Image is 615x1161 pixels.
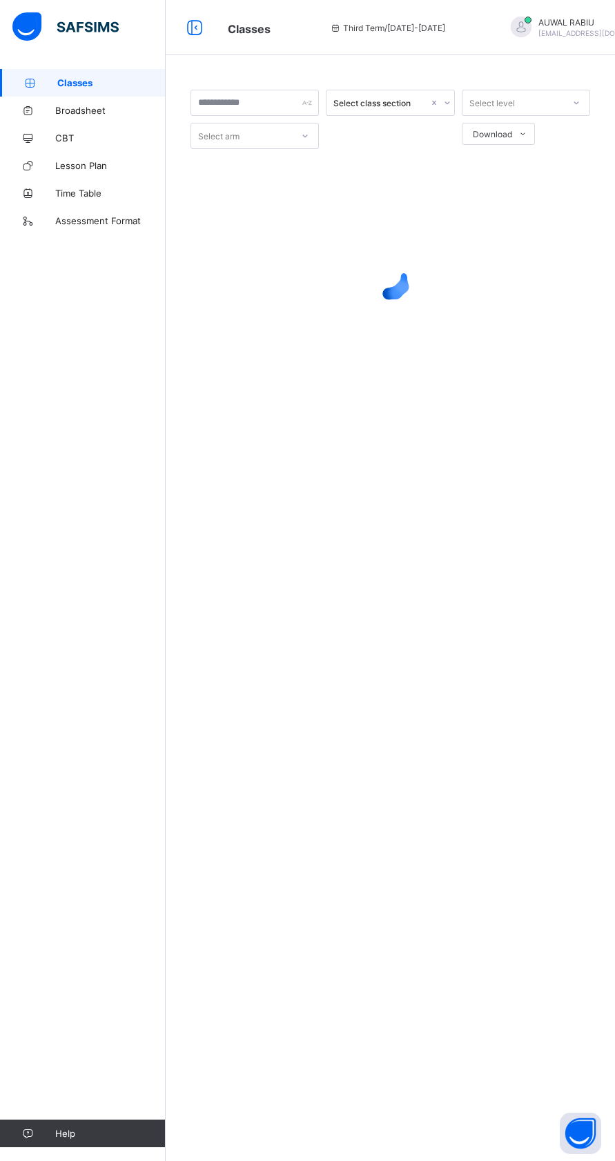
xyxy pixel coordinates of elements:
span: Classes [228,22,271,36]
span: Download [473,129,512,139]
img: safsims [12,12,119,41]
span: Broadsheet [55,105,166,116]
div: Select class section [333,98,429,108]
span: Lesson Plan [55,160,166,171]
button: Open asap [560,1113,601,1154]
span: Time Table [55,188,166,199]
span: Assessment Format [55,215,166,226]
div: Select arm [198,123,240,149]
span: CBT [55,132,166,143]
span: session/term information [329,23,445,33]
span: Classes [57,77,166,88]
div: Select level [469,90,515,116]
span: Help [55,1128,165,1139]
